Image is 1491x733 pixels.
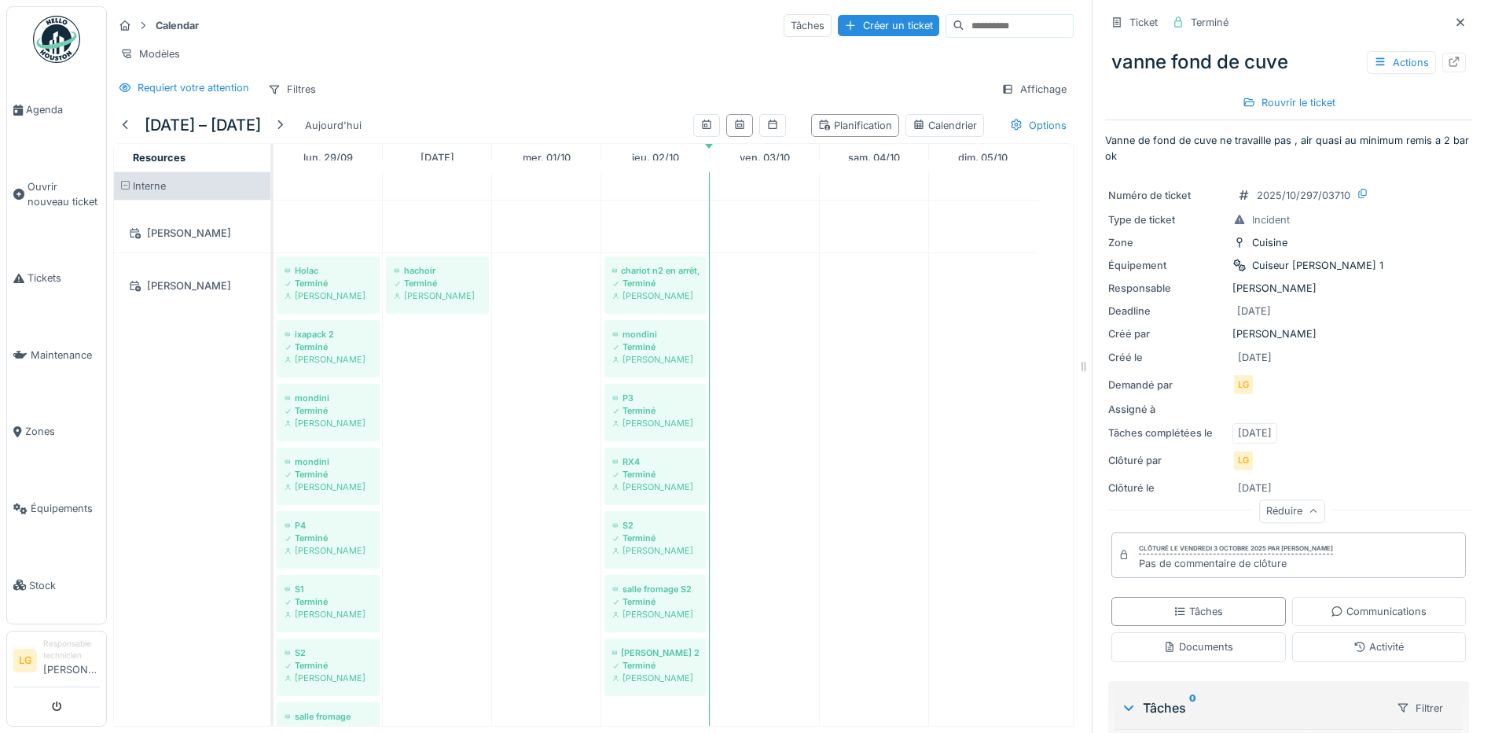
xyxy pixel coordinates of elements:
div: [PERSON_NAME] [123,276,261,296]
div: Aujourd'hui [299,115,368,136]
div: S2 [285,646,372,659]
a: Maintenance [7,317,106,394]
div: mondini [612,328,699,341]
div: Rouvrir le ticket [1236,92,1342,113]
div: Terminé [285,341,372,353]
div: [DATE] [1238,481,1272,495]
div: Tâches complétées le [1108,425,1226,440]
sup: 0 [1189,698,1196,717]
div: [DATE] [1238,425,1272,440]
div: Terminé [612,532,699,544]
h5: [DATE] – [DATE] [145,116,261,134]
div: [PERSON_NAME] [612,672,699,684]
div: [PERSON_NAME] [612,544,699,557]
span: Agenda [26,102,100,117]
div: RX4 [612,455,699,468]
a: 1 octobre 2025 [519,147,575,168]
a: LG Responsable technicien[PERSON_NAME] [13,638,100,687]
div: Terminé [285,532,372,544]
div: Calendrier [913,118,977,133]
div: [PERSON_NAME] [285,672,372,684]
span: Stock [29,578,100,593]
div: Terminé [612,659,699,672]
span: Équipements [31,501,100,516]
div: Terminé [394,277,481,289]
div: Créé par [1108,326,1226,341]
div: Demandé par [1108,378,1226,392]
div: Terminé [285,659,372,672]
div: hachoir [394,264,481,277]
img: Badge_color-CXgf-gQk.svg [33,16,80,63]
span: Resources [133,152,185,164]
div: [PERSON_NAME] 2 [612,646,699,659]
div: [DATE] [1237,304,1271,319]
div: Tâches [1173,604,1223,619]
div: [PERSON_NAME] [1108,281,1469,296]
div: Holac [285,264,372,277]
a: Ouvrir nouveau ticket [7,149,106,241]
div: P4 [285,519,372,532]
div: [PERSON_NAME] [285,353,372,366]
div: Cuiseur [PERSON_NAME] 1 [1252,258,1383,273]
span: Interne [133,180,166,192]
div: Terminé [1191,15,1228,30]
div: Modèles [113,42,187,65]
div: Clôturé le [1108,481,1226,495]
div: Zone [1108,235,1226,250]
div: P3 [612,392,699,404]
a: Tickets [7,240,106,317]
div: S2 [612,519,699,532]
div: salle fromage [285,710,372,723]
div: Responsable [1108,281,1226,296]
div: Créé le [1108,350,1226,365]
div: LG [1232,450,1254,472]
div: LG [1232,374,1254,396]
li: LG [13,649,37,672]
div: Clôturé le vendredi 3 octobre 2025 par [PERSON_NAME] [1139,543,1333,554]
a: 5 octobre 2025 [954,147,1012,168]
div: [PERSON_NAME] [285,481,372,493]
strong: Calendar [149,18,205,33]
div: Ticket [1129,15,1158,30]
div: Terminé [285,404,372,417]
div: Deadline [1108,304,1226,319]
div: [PERSON_NAME] [1108,326,1469,341]
div: Incident [1252,212,1290,227]
div: Pas de commentaire de clôture [1139,556,1333,571]
p: Vanne de fond de cuve ne travaille pas , air quasi au minimum remis a 2 bar ok [1105,133,1472,163]
div: [DATE] [1238,350,1272,365]
a: 4 octobre 2025 [844,147,904,168]
div: S1 [285,583,372,595]
div: Cuisine [1252,235,1287,250]
div: Équipement [1108,258,1226,273]
div: Actions [1367,51,1436,74]
div: Terminé [612,277,699,289]
div: Documents [1163,639,1233,654]
a: Stock [7,547,106,624]
div: vanne fond de cuve [1105,42,1472,83]
div: mondini [285,392,372,404]
a: 3 octobre 2025 [736,147,794,168]
div: Requiert votre attention [138,80,249,95]
div: Affichage [994,78,1074,101]
span: Tickets [28,271,100,285]
span: Maintenance [31,348,100,363]
div: [PERSON_NAME] [612,417,699,429]
div: Réduire [1259,500,1325,523]
div: [PERSON_NAME] [612,608,699,621]
div: [PERSON_NAME] [394,289,481,302]
div: Terminé [612,404,699,417]
div: Assigné à [1108,402,1226,417]
a: 2 octobre 2025 [628,147,683,168]
div: Filtrer [1390,697,1450,720]
a: Zones [7,393,106,470]
div: Activité [1353,639,1404,654]
div: [PERSON_NAME] [285,289,372,302]
a: 29 septembre 2025 [299,147,357,168]
div: Tâches [784,14,832,37]
div: ixapack 2 [285,328,372,341]
a: Agenda [7,72,106,149]
div: [PERSON_NAME] [612,481,699,493]
div: Créer un ticket [838,15,939,36]
div: Numéro de ticket [1108,188,1226,203]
